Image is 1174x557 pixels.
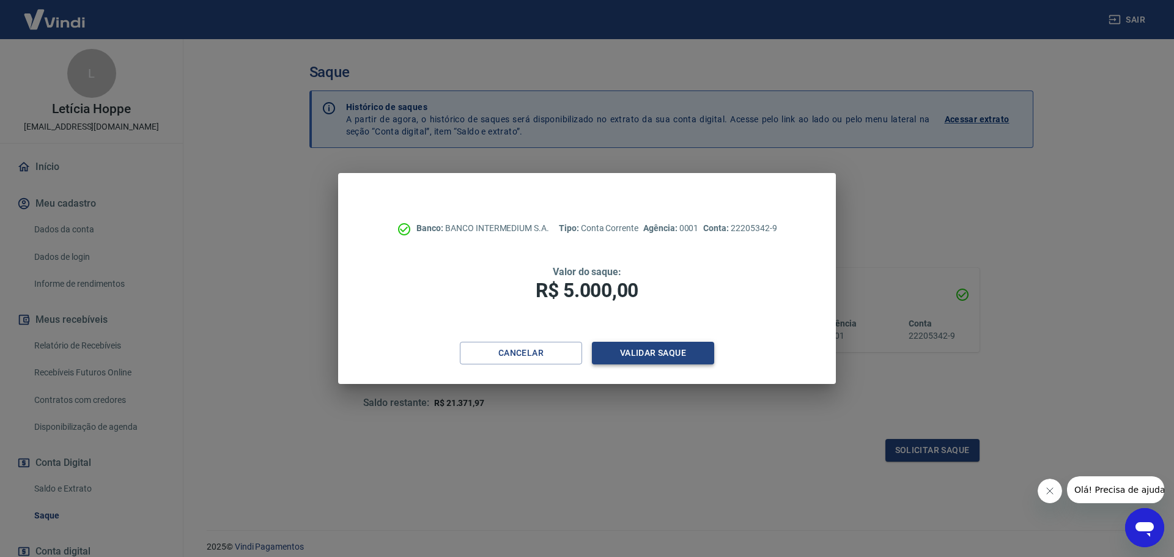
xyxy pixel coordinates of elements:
[559,223,581,233] span: Tipo:
[1067,476,1164,503] iframe: Mensagem da empresa
[416,223,445,233] span: Banco:
[643,223,679,233] span: Agência:
[1038,479,1062,503] iframe: Fechar mensagem
[703,223,731,233] span: Conta:
[703,222,777,235] p: 22205342-9
[536,279,638,302] span: R$ 5.000,00
[7,9,103,18] span: Olá! Precisa de ajuda?
[559,222,638,235] p: Conta Corrente
[592,342,714,364] button: Validar saque
[1125,508,1164,547] iframe: Botão para abrir a janela de mensagens
[460,342,582,364] button: Cancelar
[553,266,621,278] span: Valor do saque:
[643,222,698,235] p: 0001
[416,222,549,235] p: BANCO INTERMEDIUM S.A.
